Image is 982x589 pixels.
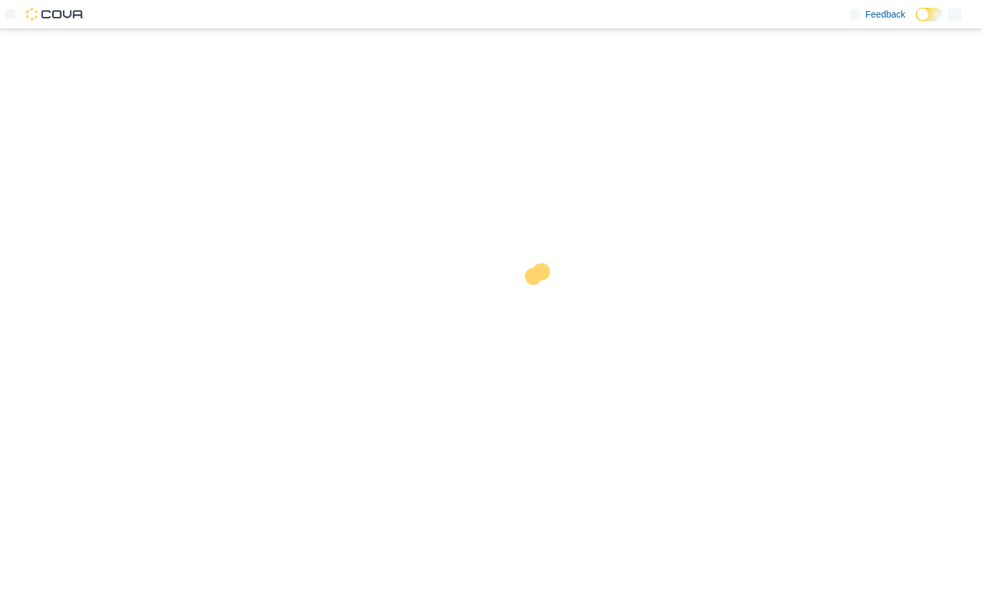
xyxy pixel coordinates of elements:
img: Cova [26,8,84,21]
span: Feedback [866,8,905,21]
span: Dark Mode [916,21,916,22]
a: Feedback [845,1,911,27]
input: Dark Mode [916,8,943,21]
img: cova-loader [491,254,589,351]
